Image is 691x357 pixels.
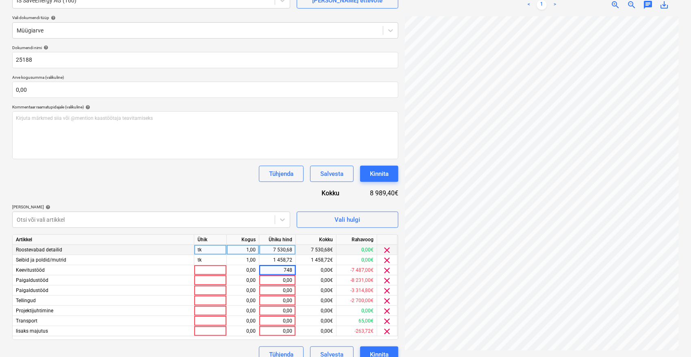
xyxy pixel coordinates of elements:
[263,286,292,296] div: 0,00
[12,75,398,82] p: Arve kogusumma (valikuline)
[12,15,398,20] div: Vali dokumendi tüüp
[263,245,292,255] div: 7 530,68
[382,255,392,265] span: clear
[230,275,256,286] div: 0,00
[12,52,398,68] input: Dokumendi nimi
[337,316,377,326] div: 65,00€
[296,275,337,286] div: 0,00€
[337,235,377,245] div: Rahavoog
[337,275,377,286] div: -8 231,00€
[337,245,377,255] div: 0,00€
[263,316,292,326] div: 0,00
[16,288,48,293] span: Paigaldustööd
[259,235,296,245] div: Ühiku hind
[16,308,53,314] span: Projektijuhtimine
[360,166,398,182] button: Kinnita
[12,82,398,98] input: Arve kogusumma (valikuline)
[263,306,292,316] div: 0,00
[44,205,50,210] span: help
[296,245,337,255] div: 7 530,68€
[296,255,337,265] div: 1 458,72€
[337,326,377,336] div: -263,72€
[382,306,392,316] span: clear
[335,214,360,225] div: Vali hulgi
[16,277,48,283] span: Paigaldustööd
[42,45,48,50] span: help
[194,245,227,255] div: tk
[382,266,392,275] span: clear
[16,257,66,263] span: Seibid ja poldid/mutrid
[230,306,256,316] div: 0,00
[12,45,398,50] div: Dokumendi nimi
[84,105,90,110] span: help
[263,326,292,336] div: 0,00
[263,255,292,265] div: 1 458,72
[16,328,48,334] span: lisaks majutus
[230,326,256,336] div: 0,00
[296,316,337,326] div: 0,00€
[13,235,194,245] div: Artikkel
[310,166,354,182] button: Salvesta
[293,188,353,198] div: Kokku
[230,245,256,255] div: 1,00
[296,306,337,316] div: 0,00€
[337,255,377,265] div: 0,00€
[230,255,256,265] div: 1,00
[230,296,256,306] div: 0,00
[382,296,392,306] span: clear
[370,169,389,179] div: Kinnita
[296,235,337,245] div: Kokku
[263,296,292,306] div: 0,00
[263,275,292,286] div: 0,00
[353,188,398,198] div: 8 989,40€
[259,166,304,182] button: Tühjenda
[296,296,337,306] div: 0,00€
[382,316,392,326] span: clear
[320,169,343,179] div: Salvesta
[382,327,392,336] span: clear
[337,296,377,306] div: -2 700,00€
[12,204,290,210] div: [PERSON_NAME]
[296,326,337,336] div: 0,00€
[297,212,398,228] button: Vali hulgi
[230,286,256,296] div: 0,00
[230,316,256,326] div: 0,00
[382,286,392,296] span: clear
[296,286,337,296] div: 0,00€
[382,245,392,255] span: clear
[382,276,392,286] span: clear
[296,265,337,275] div: 0,00€
[194,235,227,245] div: Ühik
[49,15,56,20] span: help
[337,265,377,275] div: -7 487,00€
[337,286,377,296] div: -3 314,80€
[12,104,398,110] div: Kommentaar raamatupidajale (valikuline)
[16,247,62,253] span: Roostevabad detailid
[269,169,293,179] div: Tühjenda
[16,298,36,303] span: Tellingud
[230,265,256,275] div: 0,00
[16,318,37,324] span: Transport
[16,267,45,273] span: Keevitustööd
[227,235,259,245] div: Kogus
[337,306,377,316] div: 0,00€
[194,255,227,265] div: tk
